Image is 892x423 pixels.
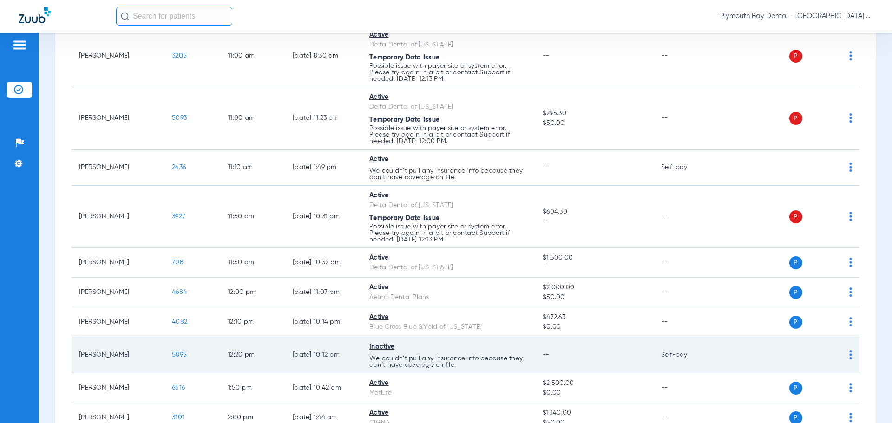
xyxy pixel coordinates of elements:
img: group-dot-blue.svg [849,113,852,123]
p: Possible issue with payer site or system error. Please try again in a bit or contact Support if n... [369,125,528,144]
span: -- [543,351,550,358]
td: 12:20 PM [220,337,285,373]
span: P [789,50,802,63]
div: Active [369,312,528,322]
td: [PERSON_NAME] [72,248,164,278]
div: Active [369,155,528,164]
span: Temporary Data Issue [369,117,439,123]
div: Active [369,253,528,263]
span: $50.00 [543,118,646,128]
div: Active [369,30,528,40]
span: 2436 [172,164,186,170]
td: [PERSON_NAME] [72,150,164,186]
td: 11:10 AM [220,150,285,186]
div: Active [369,92,528,102]
td: [DATE] 10:31 PM [285,186,362,248]
span: $604.30 [543,207,646,217]
td: [DATE] 10:32 PM [285,248,362,278]
iframe: Chat Widget [846,378,892,423]
td: [PERSON_NAME] [72,278,164,307]
div: Delta Dental of [US_STATE] [369,102,528,112]
p: We couldn’t pull any insurance info because they don’t have coverage on file. [369,355,528,368]
span: 6516 [172,384,185,391]
td: -- [654,278,716,307]
span: -- [543,164,550,170]
p: Possible issue with payer site or system error. Please try again in a bit or contact Support if n... [369,63,528,82]
span: 3205 [172,52,187,59]
span: Plymouth Bay Dental - [GEOGRAPHIC_DATA] Dental [720,12,873,21]
div: Delta Dental of [US_STATE] [369,263,528,273]
td: Self-pay [654,337,716,373]
img: Search Icon [121,12,129,20]
span: P [789,256,802,269]
img: group-dot-blue.svg [849,350,852,359]
td: [PERSON_NAME] [72,186,164,248]
div: Active [369,378,528,388]
div: Active [369,283,528,293]
span: P [789,112,802,125]
td: [PERSON_NAME] [72,337,164,373]
td: 11:00 AM [220,87,285,150]
td: [PERSON_NAME] [72,87,164,150]
td: 11:00 AM [220,25,285,87]
div: Inactive [369,342,528,352]
span: $1,140.00 [543,408,646,418]
td: [DATE] 8:30 AM [285,25,362,87]
span: Temporary Data Issue [369,54,439,61]
span: P [789,382,802,395]
td: -- [654,248,716,278]
div: Delta Dental of [US_STATE] [369,40,528,50]
td: 11:50 AM [220,186,285,248]
td: -- [654,87,716,150]
span: $50.00 [543,293,646,302]
span: 3927 [172,213,185,220]
span: 4684 [172,289,187,295]
span: -- [543,263,646,273]
img: group-dot-blue.svg [849,317,852,326]
input: Search for patients [116,7,232,26]
img: group-dot-blue.svg [849,212,852,221]
td: [DATE] 10:14 PM [285,307,362,337]
span: P [789,210,802,223]
span: 5093 [172,115,187,121]
span: P [789,286,802,299]
img: group-dot-blue.svg [849,51,852,60]
span: $1,500.00 [543,253,646,263]
span: -- [543,217,646,227]
td: [PERSON_NAME] [72,25,164,87]
span: $295.30 [543,109,646,118]
span: $0.00 [543,322,646,332]
td: 11:50 AM [220,248,285,278]
span: $472.63 [543,312,646,322]
td: -- [654,186,716,248]
td: Self-pay [654,150,716,186]
td: -- [654,25,716,87]
td: [DATE] 1:49 PM [285,150,362,186]
td: [DATE] 10:12 PM [285,337,362,373]
img: hamburger-icon [12,39,27,51]
td: 12:10 PM [220,307,285,337]
span: 4082 [172,319,187,325]
span: Temporary Data Issue [369,215,439,221]
td: [PERSON_NAME] [72,373,164,403]
div: MetLife [369,388,528,398]
span: 3101 [172,414,184,421]
p: We couldn’t pull any insurance info because they don’t have coverage on file. [369,168,528,181]
div: Blue Cross Blue Shield of [US_STATE] [369,322,528,332]
img: group-dot-blue.svg [849,287,852,297]
div: Active [369,408,528,418]
img: group-dot-blue.svg [849,258,852,267]
img: Zuub Logo [19,7,51,23]
img: group-dot-blue.svg [849,163,852,172]
td: -- [654,373,716,403]
span: $2,500.00 [543,378,646,388]
div: Aetna Dental Plans [369,293,528,302]
td: [DATE] 11:23 PM [285,87,362,150]
td: [PERSON_NAME] [72,307,164,337]
p: Possible issue with payer site or system error. Please try again in a bit or contact Support if n... [369,223,528,243]
span: $0.00 [543,388,646,398]
span: 708 [172,259,184,266]
td: 12:00 PM [220,278,285,307]
span: P [789,316,802,329]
